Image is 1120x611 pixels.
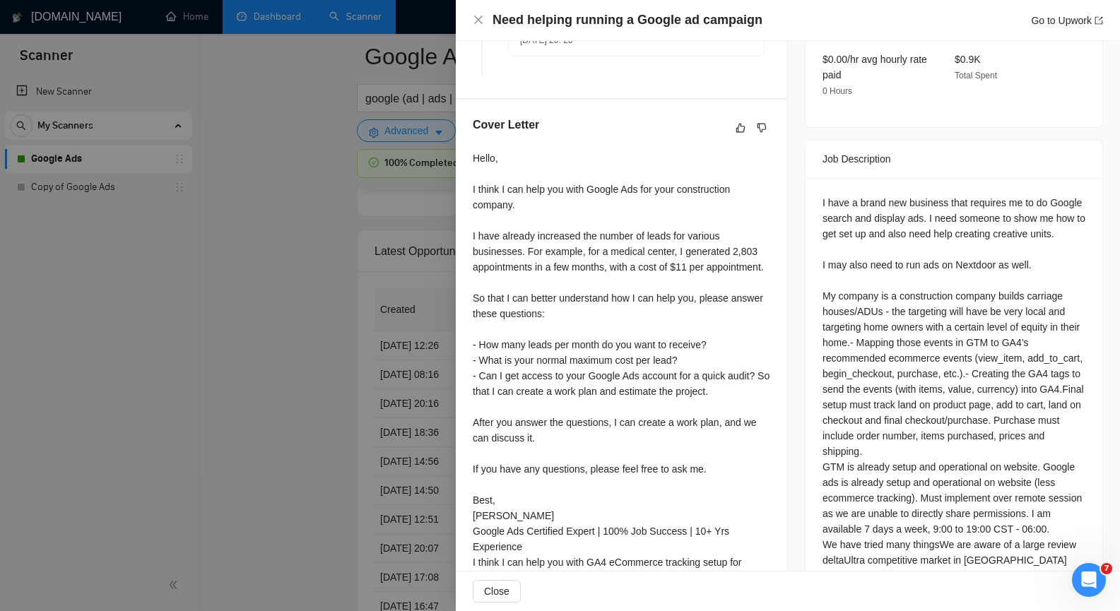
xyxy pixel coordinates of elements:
[753,119,770,136] button: dislike
[473,117,539,134] h5: Cover Letter
[823,54,927,81] span: $0.00/hr avg hourly rate paid
[473,14,484,25] span: close
[732,119,749,136] button: like
[493,11,762,29] h4: Need helping running a Google ad campaign
[736,122,745,134] span: like
[520,35,572,45] span: [DATE] 20: 20
[1031,15,1103,26] a: Go to Upworkexport
[484,583,509,599] span: Close
[823,140,1085,178] div: Job Description
[473,14,484,26] button: Close
[1095,16,1103,25] span: export
[823,86,852,96] span: 0 Hours
[473,580,521,603] button: Close
[757,122,767,134] span: dislike
[1101,563,1112,574] span: 7
[955,54,981,65] span: $0.9K
[1072,563,1106,597] iframe: Intercom live chat
[955,71,997,81] span: Total Spent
